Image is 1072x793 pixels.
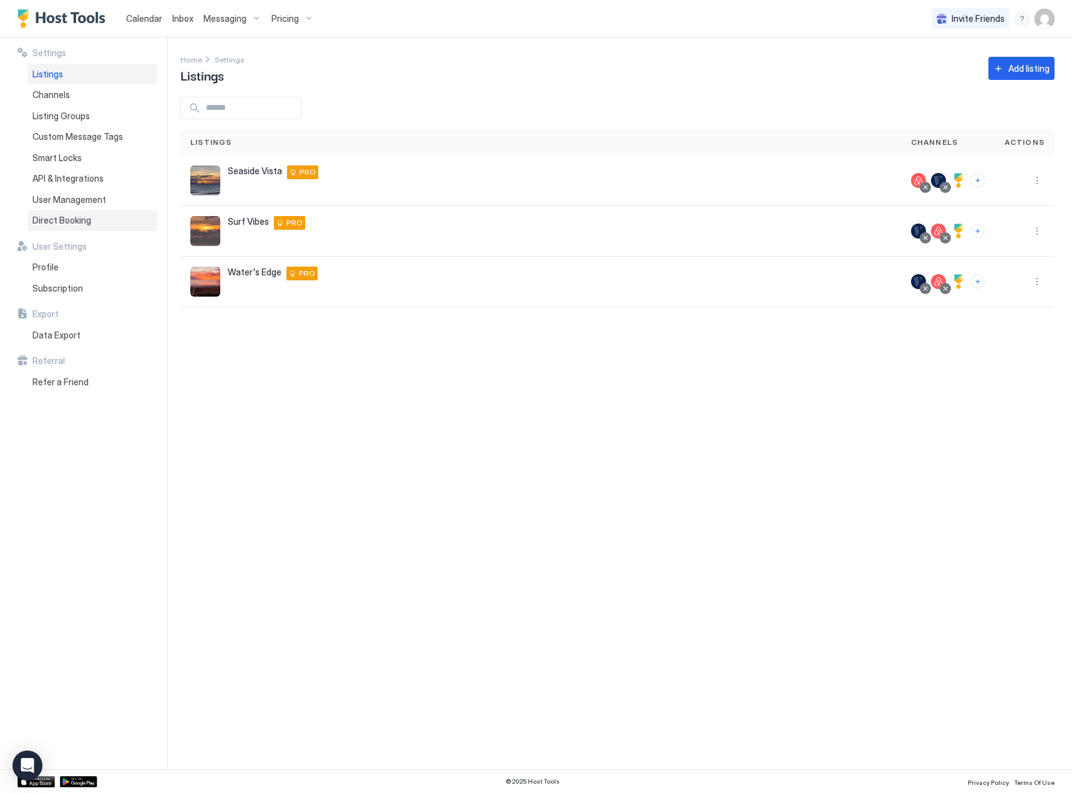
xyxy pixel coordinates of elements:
span: Export [32,308,59,320]
span: © 2025 Host Tools [505,777,560,786]
button: More options [1030,274,1045,289]
button: Add listing [988,57,1055,80]
a: User Management [27,189,157,210]
span: Direct Booking [32,215,91,226]
a: Direct Booking [27,210,157,231]
div: Add listing [1008,62,1050,75]
a: Privacy Policy [968,775,1009,788]
span: Invite Friends [952,13,1005,24]
div: listing image [190,165,220,195]
span: Settings [215,55,245,64]
span: Profile [32,262,59,273]
a: Google Play Store [60,776,97,787]
span: Messaging [203,13,246,24]
span: Water's Edge [228,267,281,278]
span: Referral [32,355,65,367]
span: Listings [32,69,63,80]
span: API & Integrations [32,173,104,184]
button: Connect channels [971,224,985,238]
span: Terms Of Use [1014,779,1055,786]
input: Input Field [201,97,301,119]
div: Breadcrumb [180,52,202,66]
a: Inbox [172,12,193,25]
div: menu [1030,274,1045,289]
span: Custom Message Tags [32,131,123,142]
div: listing image [190,216,220,246]
a: API & Integrations [27,168,157,189]
span: PRO [299,268,315,279]
div: menu [1015,11,1030,26]
span: Privacy Policy [968,779,1009,786]
a: Calendar [126,12,162,25]
span: Data Export [32,330,80,341]
span: Smart Locks [32,152,82,164]
div: menu [1030,224,1045,239]
a: Terms Of Use [1014,775,1055,788]
span: Surf Vibes [228,216,269,227]
span: User Management [32,194,106,205]
span: Inbox [172,13,193,24]
button: More options [1030,224,1045,239]
div: Open Intercom Messenger [12,751,42,781]
span: Actions [1005,137,1045,148]
a: Smart Locks [27,147,157,169]
a: Settings [215,52,245,66]
a: Custom Message Tags [27,126,157,147]
a: Home [180,52,202,66]
div: Breadcrumb [215,52,245,66]
span: PRO [300,167,316,178]
span: Calendar [126,13,162,24]
a: Listing Groups [27,106,157,127]
span: Channels [911,137,958,148]
a: App Store [17,776,55,787]
a: Profile [27,257,157,278]
span: Subscription [32,283,83,294]
button: Connect channels [971,275,985,288]
a: Channels [27,84,157,106]
div: listing image [190,267,220,297]
span: Settings [32,47,66,59]
button: Connect channels [971,174,985,187]
a: Host Tools Logo [17,9,111,28]
div: menu [1030,173,1045,188]
a: Refer a Friend [27,372,157,393]
button: More options [1030,173,1045,188]
span: Listing Groups [32,111,90,122]
span: Seaside Vista [228,165,282,177]
span: Listings [180,66,224,84]
span: User Settings [32,241,87,252]
a: Listings [27,64,157,85]
span: Home [180,55,202,64]
span: Pricing [271,13,299,24]
span: Refer a Friend [32,377,89,388]
span: Listings [190,137,232,148]
a: Data Export [27,325,157,346]
a: Subscription [27,278,157,299]
span: Channels [32,89,70,101]
div: User profile [1035,9,1055,29]
span: PRO [286,217,303,229]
